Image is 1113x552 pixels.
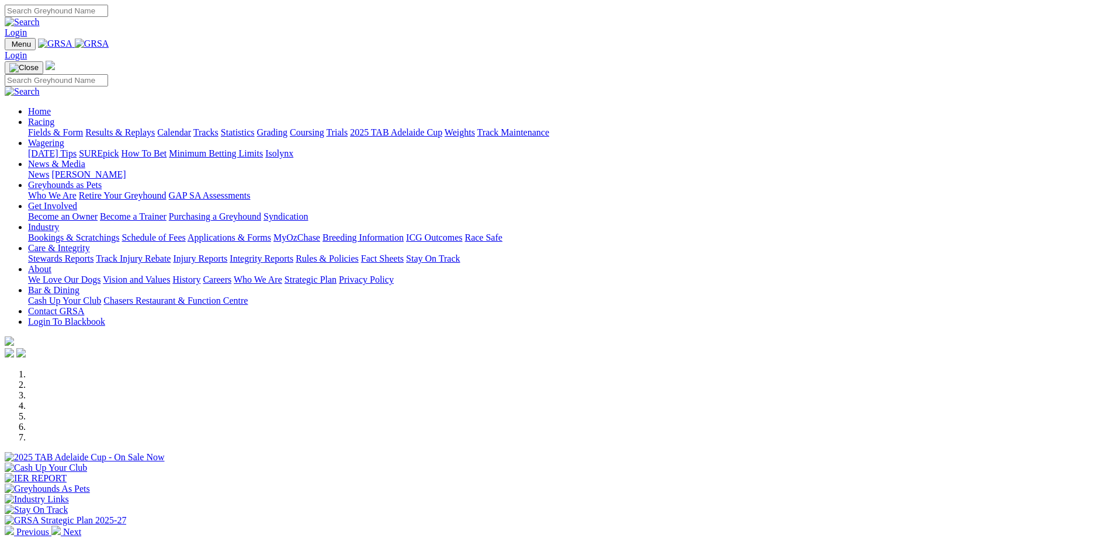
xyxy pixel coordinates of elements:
[230,254,293,263] a: Integrity Reports
[173,254,227,263] a: Injury Reports
[28,296,101,305] a: Cash Up Your Club
[103,275,170,284] a: Vision and Values
[5,17,40,27] img: Search
[96,254,171,263] a: Track Injury Rebate
[100,211,167,221] a: Become a Trainer
[5,473,67,484] img: IER REPORT
[5,74,108,86] input: Search
[5,527,51,537] a: Previous
[5,505,68,515] img: Stay On Track
[28,127,83,137] a: Fields & Form
[28,180,102,190] a: Greyhounds as Pets
[188,232,271,242] a: Applications & Forms
[172,275,200,284] a: History
[339,275,394,284] a: Privacy Policy
[169,190,251,200] a: GAP SA Assessments
[28,211,1108,222] div: Get Involved
[28,254,1108,264] div: Care & Integrity
[28,138,64,148] a: Wagering
[263,211,308,221] a: Syndication
[28,285,79,295] a: Bar & Dining
[28,211,98,221] a: Become an Owner
[103,296,248,305] a: Chasers Restaurant & Function Centre
[290,127,324,137] a: Coursing
[79,190,167,200] a: Retire Your Greyhound
[85,127,155,137] a: Results & Replays
[203,275,231,284] a: Careers
[350,127,442,137] a: 2025 TAB Adelaide Cup
[326,127,348,137] a: Trials
[51,527,81,537] a: Next
[477,127,549,137] a: Track Maintenance
[5,484,90,494] img: Greyhounds As Pets
[28,127,1108,138] div: Racing
[464,232,502,242] a: Race Safe
[28,275,1108,285] div: About
[28,190,1108,201] div: Greyhounds as Pets
[221,127,255,137] a: Statistics
[28,159,85,169] a: News & Media
[257,127,287,137] a: Grading
[28,222,59,232] a: Industry
[28,232,119,242] a: Bookings & Scratchings
[169,211,261,221] a: Purchasing a Greyhound
[5,50,27,60] a: Login
[28,254,93,263] a: Stewards Reports
[12,40,31,48] span: Menu
[28,117,54,127] a: Racing
[273,232,320,242] a: MyOzChase
[5,5,108,17] input: Search
[38,39,72,49] img: GRSA
[28,201,77,211] a: Get Involved
[28,169,1108,180] div: News & Media
[28,275,100,284] a: We Love Our Dogs
[16,348,26,357] img: twitter.svg
[46,61,55,70] img: logo-grsa-white.png
[406,254,460,263] a: Stay On Track
[157,127,191,137] a: Calendar
[16,527,49,537] span: Previous
[5,336,14,346] img: logo-grsa-white.png
[79,148,119,158] a: SUREpick
[28,148,1108,159] div: Wagering
[234,275,282,284] a: Who We Are
[9,63,39,72] img: Close
[5,61,43,74] button: Toggle navigation
[5,452,165,463] img: 2025 TAB Adelaide Cup - On Sale Now
[122,148,167,158] a: How To Bet
[51,169,126,179] a: [PERSON_NAME]
[28,243,90,253] a: Care & Integrity
[122,232,185,242] a: Schedule of Fees
[169,148,263,158] a: Minimum Betting Limits
[75,39,109,49] img: GRSA
[5,494,69,505] img: Industry Links
[5,27,27,37] a: Login
[296,254,359,263] a: Rules & Policies
[28,148,77,158] a: [DATE] Tips
[28,306,84,316] a: Contact GRSA
[285,275,337,284] a: Strategic Plan
[5,86,40,97] img: Search
[5,515,126,526] img: GRSA Strategic Plan 2025-27
[28,106,51,116] a: Home
[193,127,219,137] a: Tracks
[28,264,51,274] a: About
[28,232,1108,243] div: Industry
[406,232,462,242] a: ICG Outcomes
[28,317,105,327] a: Login To Blackbook
[445,127,475,137] a: Weights
[265,148,293,158] a: Isolynx
[5,526,14,535] img: chevron-left-pager-white.svg
[51,526,61,535] img: chevron-right-pager-white.svg
[28,296,1108,306] div: Bar & Dining
[5,348,14,357] img: facebook.svg
[5,38,36,50] button: Toggle navigation
[28,169,49,179] a: News
[361,254,404,263] a: Fact Sheets
[63,527,81,537] span: Next
[5,463,87,473] img: Cash Up Your Club
[323,232,404,242] a: Breeding Information
[28,190,77,200] a: Who We Are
